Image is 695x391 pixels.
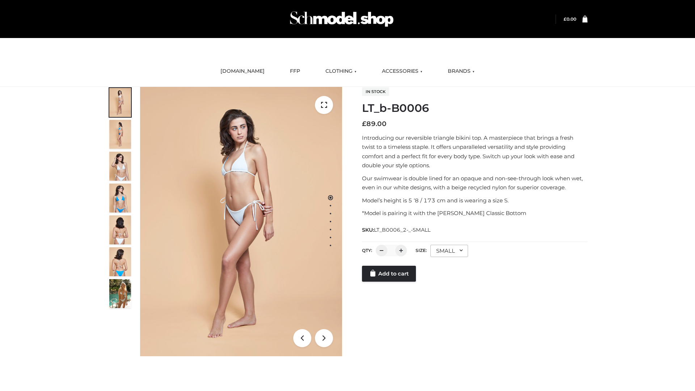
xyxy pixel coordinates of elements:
span: £ [564,16,566,22]
a: £0.00 [564,16,576,22]
h1: LT_b-B0006 [362,102,587,115]
div: SMALL [430,245,468,257]
span: £ [362,120,366,128]
img: ArielClassicBikiniTop_CloudNine_AzureSky_OW114ECO_2-scaled.jpg [109,120,131,149]
img: ArielClassicBikiniTop_CloudNine_AzureSky_OW114ECO_7-scaled.jpg [109,215,131,244]
label: Size: [416,248,427,253]
p: Introducing our reversible triangle bikini top. A masterpiece that brings a fresh twist to a time... [362,133,587,170]
span: LT_B0006_2-_-SMALL [374,227,430,233]
img: ArielClassicBikiniTop_CloudNine_AzureSky_OW114ECO_3-scaled.jpg [109,152,131,181]
a: FFP [285,63,306,79]
a: Add to cart [362,266,416,282]
img: ArielClassicBikiniTop_CloudNine_AzureSky_OW114ECO_4-scaled.jpg [109,184,131,213]
img: Schmodel Admin 964 [287,5,396,33]
a: BRANDS [442,63,480,79]
p: Model’s height is 5 ‘8 / 173 cm and is wearing a size S. [362,196,587,205]
img: ArielClassicBikiniTop_CloudNine_AzureSky_OW114ECO_1-scaled.jpg [109,88,131,117]
span: SKU: [362,226,431,234]
bdi: 0.00 [564,16,576,22]
img: ArielClassicBikiniTop_CloudNine_AzureSky_OW114ECO_1 [140,87,342,356]
bdi: 89.00 [362,120,387,128]
a: ACCESSORIES [376,63,428,79]
img: Arieltop_CloudNine_AzureSky2.jpg [109,279,131,308]
a: [DOMAIN_NAME] [215,63,270,79]
img: ArielClassicBikiniTop_CloudNine_AzureSky_OW114ECO_8-scaled.jpg [109,247,131,276]
a: CLOTHING [320,63,362,79]
p: Our swimwear is double lined for an opaque and non-see-through look when wet, even in our white d... [362,174,587,192]
p: *Model is pairing it with the [PERSON_NAME] Classic Bottom [362,209,587,218]
span: In stock [362,87,389,96]
label: QTY: [362,248,372,253]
